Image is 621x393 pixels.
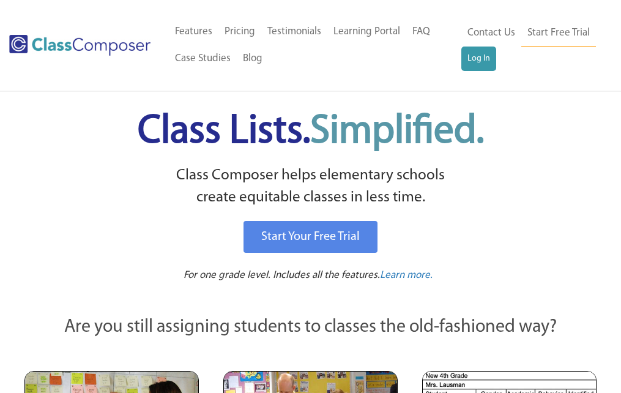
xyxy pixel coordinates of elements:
[327,18,406,45] a: Learning Portal
[461,20,603,71] nav: Header Menu
[244,221,377,253] a: Start Your Free Trial
[169,18,461,72] nav: Header Menu
[138,112,484,152] span: Class Lists.
[169,18,218,45] a: Features
[261,231,360,243] span: Start Your Free Trial
[184,270,380,280] span: For one grade level. Includes all the features.
[406,18,436,45] a: FAQ
[237,45,269,72] a: Blog
[218,18,261,45] a: Pricing
[261,18,327,45] a: Testimonials
[380,268,433,283] a: Learn more.
[169,45,237,72] a: Case Studies
[24,314,597,341] p: Are you still assigning students to classes the old-fashioned way?
[521,20,596,47] a: Start Free Trial
[9,35,151,56] img: Class Composer
[12,165,609,209] p: Class Composer helps elementary schools create equitable classes in less time.
[461,47,496,71] a: Log In
[461,20,521,47] a: Contact Us
[310,112,484,152] span: Simplified.
[380,270,433,280] span: Learn more.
